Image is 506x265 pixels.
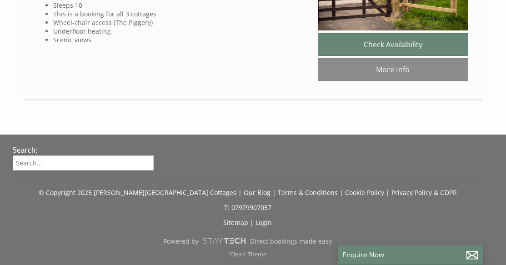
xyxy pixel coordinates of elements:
[318,33,468,56] a: Check Availability
[256,218,272,227] a: Login
[53,35,310,44] li: Scenic views
[53,10,310,18] li: This is a booking for all 3 cottages
[272,188,276,197] span: |
[53,27,310,35] li: Underfloor heating
[13,233,482,249] a: Powered byDirect bookings made easy
[53,1,310,10] li: Sleeps 10
[223,218,248,227] a: Sitemap
[391,188,457,197] a: Privacy Policy & GDPR
[238,188,242,197] span: |
[250,218,254,227] span: |
[342,250,479,260] p: Enquire Now
[244,188,271,197] a: Our Blog
[340,188,343,197] span: |
[386,188,390,197] span: |
[318,58,468,81] a: More Info
[53,18,310,27] li: Wheel-chair access (The Piggery)
[278,188,338,197] a: Terms & Conditions
[345,188,384,197] a: Cookie Policy
[13,250,482,258] p: 'Clean' Theme
[224,203,271,212] a: T: 07979907057
[13,145,154,154] h3: Search:
[13,155,154,170] input: Search...
[39,188,236,197] a: © Copyright 2025 [PERSON_NAME][GEOGRAPHIC_DATA] Cottages
[202,235,246,246] img: scrumpy.png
